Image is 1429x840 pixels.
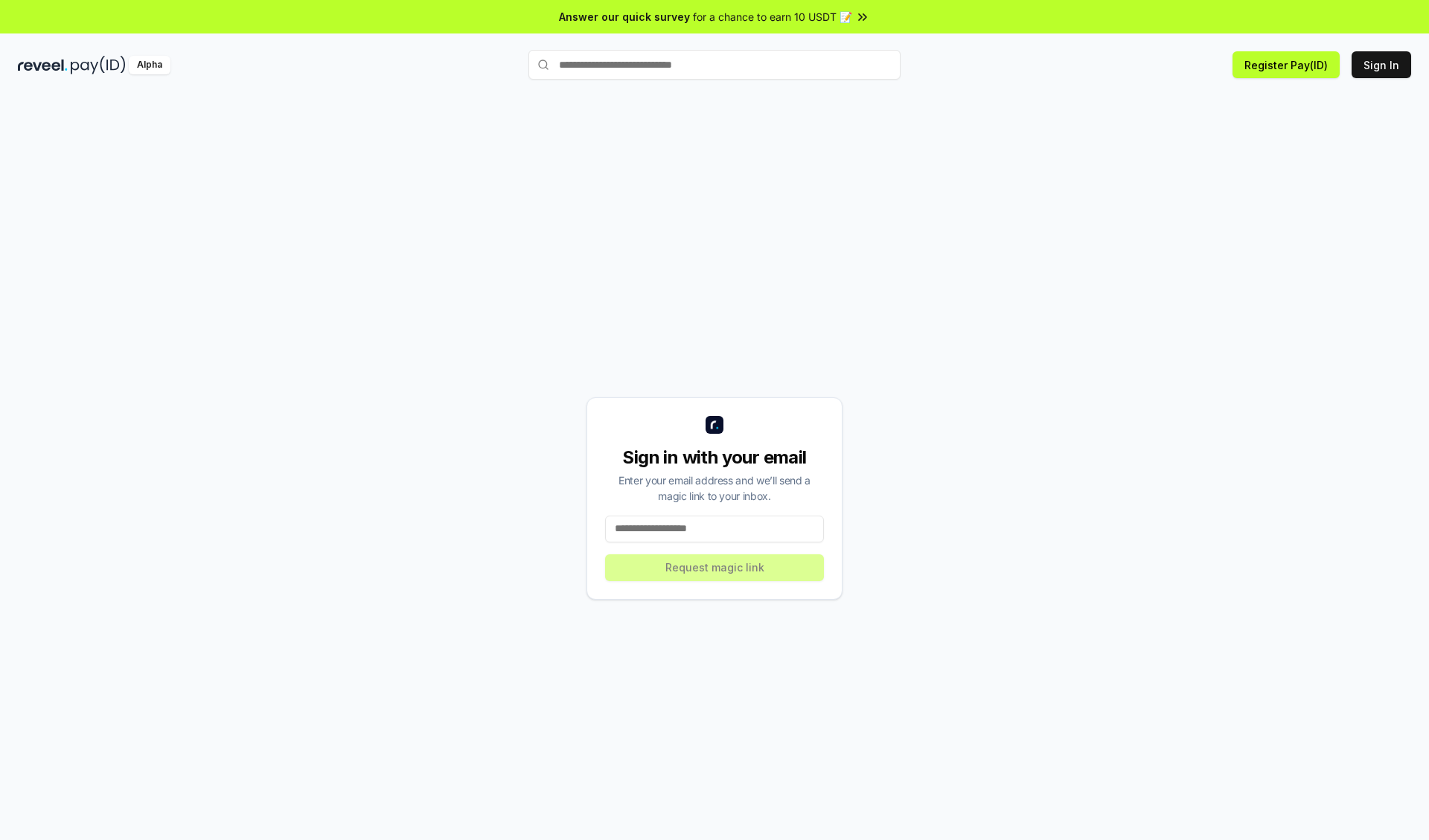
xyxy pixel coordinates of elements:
img: reveel_dark [18,56,68,74]
div: Enter your email address and we’ll send a magic link to your inbox. [605,472,824,504]
img: logo_small [706,416,723,434]
button: Sign In [1352,51,1411,78]
span: for a chance to earn 10 USDT 📝 [693,9,852,25]
span: Answer our quick survey [559,9,690,25]
img: pay_id [71,56,126,74]
div: Sign in with your email [605,446,824,469]
button: Register Pay(ID) [1233,51,1340,78]
div: Alpha [129,56,170,74]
